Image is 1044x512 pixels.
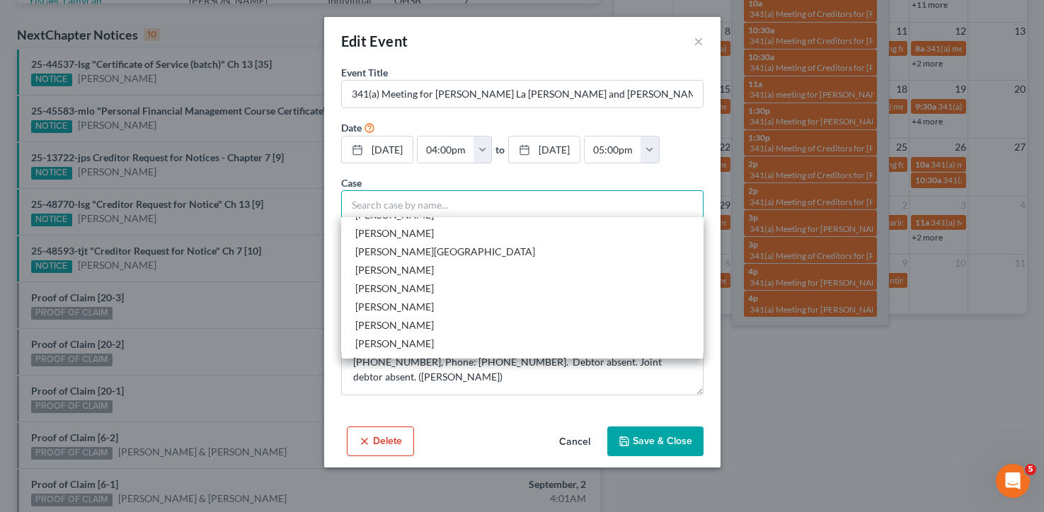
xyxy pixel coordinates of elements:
input: Select box [341,190,704,219]
span: Event Title [341,66,388,78]
span: Edit Event [341,33,408,50]
span: [PERSON_NAME] [355,301,434,313]
input: -- : -- [418,136,474,163]
button: Delete [347,426,414,456]
input: Enter event name... [342,81,703,107]
span: [PERSON_NAME] [355,282,434,294]
label: to [495,142,505,157]
a: [DATE] [342,136,413,163]
span: 5 [1025,464,1036,475]
a: [DATE] [509,136,580,163]
label: Case [341,175,362,190]
span: [PERSON_NAME] [355,319,434,331]
button: × [694,33,704,50]
span: [PERSON_NAME] [355,227,434,239]
button: Save & Close [607,426,704,456]
label: Date [341,120,362,135]
iframe: Intercom live chat [996,464,1030,498]
button: Cancel [548,428,602,456]
input: -- : -- [585,136,641,163]
span: [PERSON_NAME] [355,337,434,349]
span: [PERSON_NAME][GEOGRAPHIC_DATA] [355,245,535,257]
span: [PERSON_NAME] [355,264,434,276]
